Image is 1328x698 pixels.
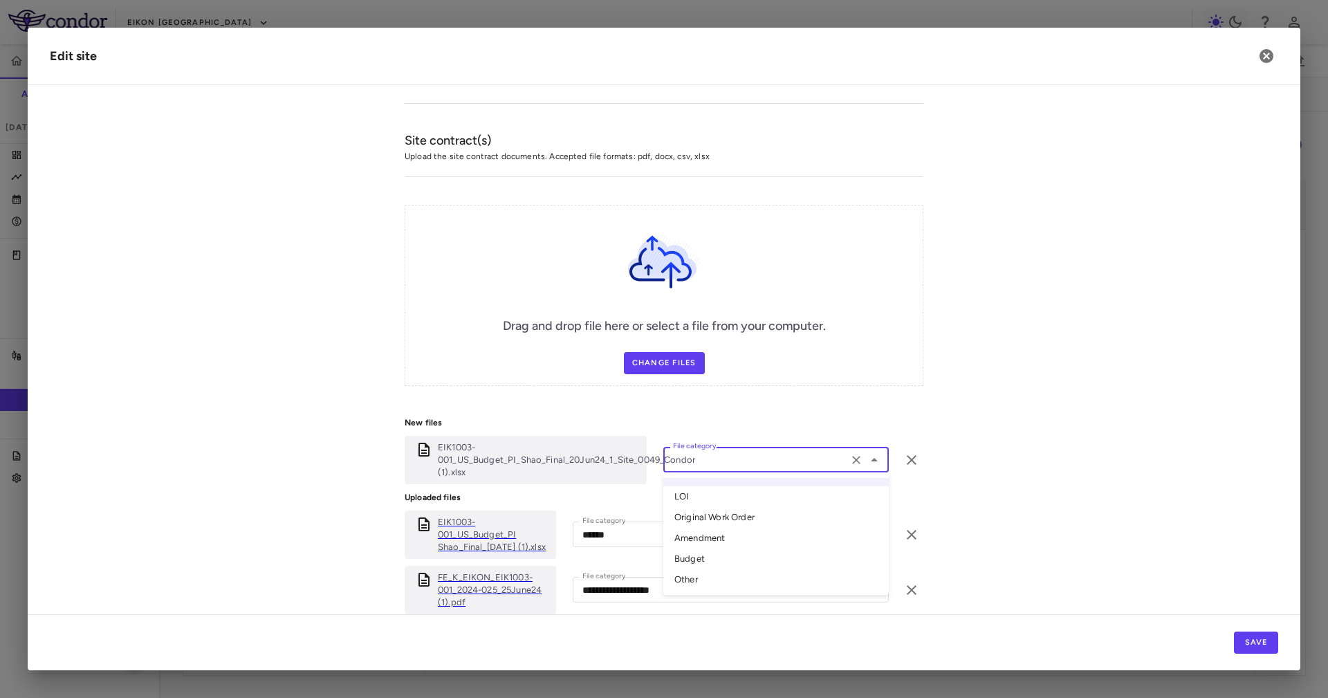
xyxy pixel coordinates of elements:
p: EIK1003-001_US_Budget_PI_Shao_Final_20Jun24_1_Site_0049_Condor (1).xlsx [438,441,695,479]
div: Edit site [50,47,97,66]
p: EIK1003-001_US_Budget_PI Shao_Final_20Jun24 (1).xlsx [438,516,551,553]
label: File category [673,441,716,452]
h6: Site contract(s) [405,131,923,150]
h6: Drag and drop file here or select a file from your computer. [503,317,826,336]
p: New files [405,416,923,429]
li: Other [663,569,889,590]
li: LOI [663,486,889,507]
a: EIK1003-001_US_Budget_PI Shao_Final_[DATE] (1).xlsx [438,516,551,553]
p: Uploaded files [405,491,923,504]
span: Upload the site contract documents. Accepted file formats: pdf, docx, csv, xlsx [405,150,923,163]
li: Amendment [663,528,889,549]
button: Remove [900,578,923,602]
button: Close [865,450,884,470]
label: File category [582,571,625,582]
li: Budget [663,549,889,569]
a: FE_K_EIKON_EIK1003-001_2024-025_25June24 (1).pdf [438,571,551,609]
li: Original Work Order [663,507,889,528]
button: Remove [900,523,923,547]
button: Save [1234,632,1278,654]
button: Remove [900,448,923,472]
button: Clear [847,450,866,470]
label: Change Files [624,352,705,374]
label: File category [582,515,625,527]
